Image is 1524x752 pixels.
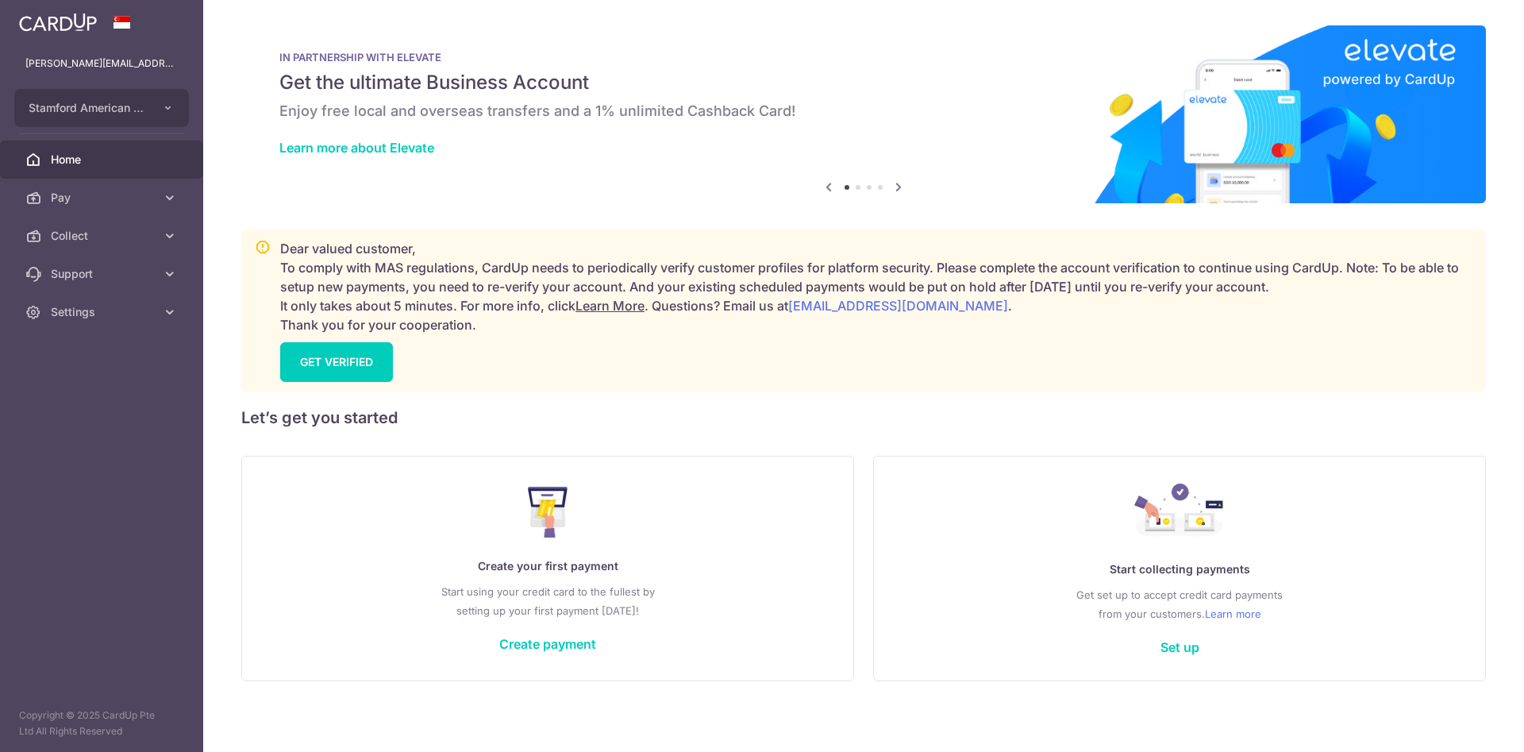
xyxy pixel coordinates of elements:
img: Collect Payment [1134,484,1225,541]
a: Learn more about Elevate [279,140,434,156]
p: Create your first payment [274,557,822,576]
p: Dear valued customer, To comply with MAS regulations, CardUp needs to periodically verify custome... [280,239,1472,334]
span: Home [51,152,156,168]
p: Start collecting payments [906,560,1453,579]
img: Renovation banner [241,25,1486,203]
span: Pay [51,190,156,206]
button: Stamford American International School Pte Ltd [14,89,189,127]
a: Learn More [575,298,645,314]
h6: Enjoy free local and overseas transfers and a 1% unlimited Cashback Card! [279,102,1448,121]
a: GET VERIFIED [280,342,393,382]
p: Get set up to accept credit card payments from your customers. [906,585,1453,623]
h5: Let’s get you started [241,405,1486,430]
span: Collect [51,228,156,244]
a: Learn more [1205,604,1261,623]
a: Set up [1160,639,1199,655]
a: [EMAIL_ADDRESS][DOMAIN_NAME] [788,298,1008,314]
span: Stamford American International School Pte Ltd [29,100,146,116]
p: [PERSON_NAME][EMAIL_ADDRESS][DOMAIN_NAME] [25,56,178,71]
img: Make Payment [528,487,568,538]
img: CardUp [19,13,97,32]
p: Start using your credit card to the fullest by setting up your first payment [DATE]! [274,582,822,620]
a: Create payment [499,636,596,652]
h5: Get the ultimate Business Account [279,70,1448,95]
span: Settings [51,304,156,320]
span: Support [51,266,156,282]
p: IN PARTNERSHIP WITH ELEVATE [279,51,1448,64]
